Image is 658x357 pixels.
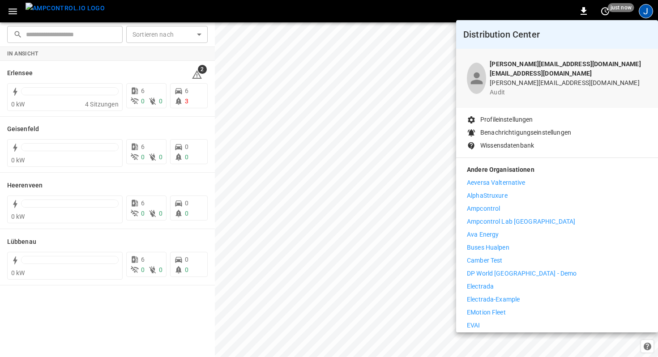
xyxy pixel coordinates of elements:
[480,115,533,124] p: Profileinstellungen
[467,269,577,278] p: DP World [GEOGRAPHIC_DATA] - Demo
[463,27,651,42] h6: Distribution Center
[480,128,571,137] p: Benachrichtigungseinstellungen
[467,256,502,265] p: Camber Test
[490,88,647,97] p: audit
[467,282,494,291] p: Electrada
[467,243,509,252] p: Buses Hualpen
[490,60,641,77] b: [PERSON_NAME][EMAIL_ADDRESS][DOMAIN_NAME] [EMAIL_ADDRESS][DOMAIN_NAME]
[467,217,575,226] p: Ampcontrol Lab [GEOGRAPHIC_DATA]
[467,230,499,239] p: Ava Energy
[467,63,486,94] div: profile-icon
[467,295,520,304] p: Electrada-Example
[467,191,508,200] p: AlphaStruxure
[480,141,534,150] p: Wissensdatenbank
[490,78,647,88] p: [PERSON_NAME][EMAIL_ADDRESS][DOMAIN_NAME]
[467,178,526,187] p: Aeversa Valternative
[467,308,506,317] p: eMotion Fleet
[467,204,500,213] p: Ampcontrol
[467,165,647,178] p: Andere Organisationen
[467,321,480,330] p: EVAI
